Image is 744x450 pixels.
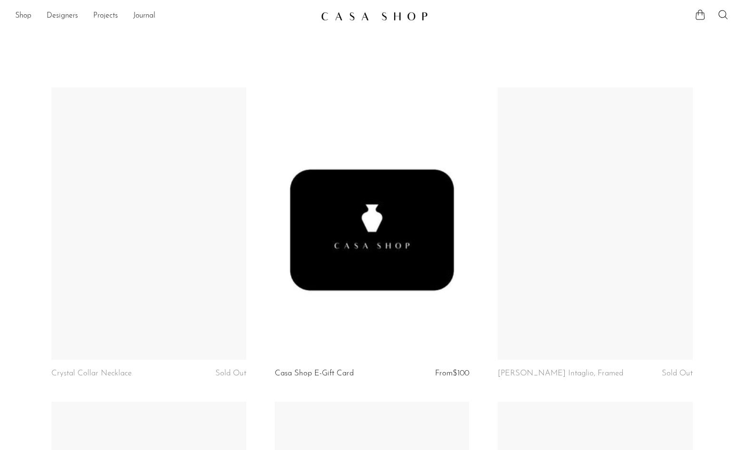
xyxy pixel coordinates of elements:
a: Journal [133,10,155,22]
ul: NEW HEADER MENU [15,8,313,24]
span: Sold Out [662,369,693,377]
span: Sold Out [215,369,246,377]
span: $100 [453,369,469,377]
nav: Desktop navigation [15,8,313,24]
a: Shop [15,10,31,22]
a: Designers [47,10,78,22]
div: From [416,369,469,378]
a: Casa Shop E-Gift Card [275,369,354,378]
a: Crystal Collar Necklace [51,369,132,378]
a: Projects [93,10,118,22]
a: [PERSON_NAME] Intaglio, Framed [498,369,623,378]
